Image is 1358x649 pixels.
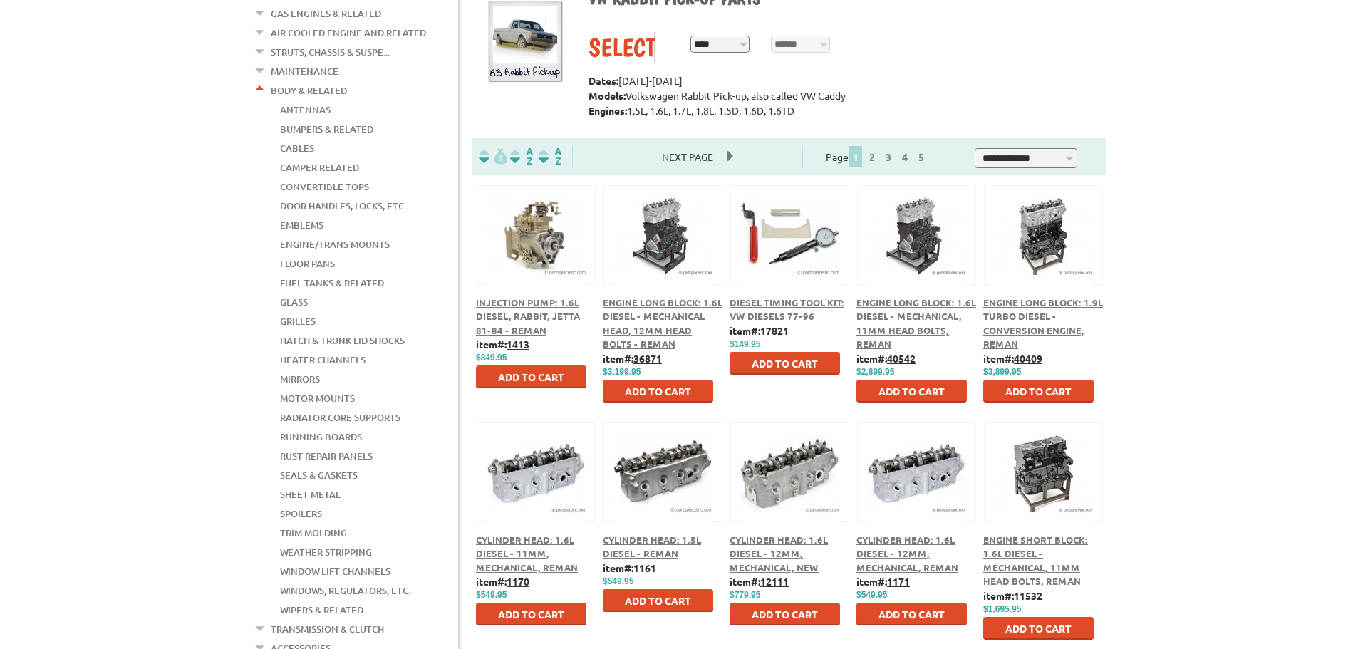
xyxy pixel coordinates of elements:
[476,534,578,573] a: Cylinder Head: 1.6L Diesel - 11mm, Mechanical, Reman
[866,150,878,163] a: 2
[603,589,713,612] button: Add to Cart
[280,504,322,523] a: Spoilers
[476,365,586,388] button: Add to Cart
[915,150,928,163] a: 5
[730,575,789,588] b: item#:
[856,367,894,377] span: $2,899.95
[603,380,713,403] button: Add to Cart
[730,534,828,573] a: Cylinder Head: 1.6L Diesel - 12mm, Mechanical, New
[280,177,369,196] a: Convertible Tops
[536,148,564,165] img: Sort by Sales Rank
[280,100,331,119] a: Antennas
[882,150,895,163] a: 3
[983,617,1094,640] button: Add to Cart
[479,148,507,165] img: filterpricelow.svg
[730,352,840,375] button: Add to Cart
[476,575,529,588] b: item#:
[603,561,656,574] b: item#:
[280,427,362,446] a: Running Boards
[476,353,507,363] span: $849.95
[280,524,347,542] a: Trim Molding
[648,150,727,163] a: Next Page
[760,575,789,588] u: 12111
[280,331,405,350] a: Hatch & Trunk Lid Shocks
[280,235,390,254] a: Engine/Trans Mounts
[280,485,341,504] a: Sheet Metal
[271,24,426,42] a: Air Cooled Engine and Related
[1005,385,1072,398] span: Add to Cart
[271,620,384,638] a: Transmission & Clutch
[1005,622,1072,635] span: Add to Cart
[878,608,945,621] span: Add to Cart
[752,357,818,370] span: Add to Cart
[983,380,1094,403] button: Add to Cart
[280,601,363,619] a: Wipers & Related
[589,74,618,87] strong: Dates:
[1014,352,1042,365] u: 40409
[498,608,564,621] span: Add to Cart
[271,43,390,61] a: Struts, Chassis & Suspe...
[730,603,840,625] button: Add to Cart
[280,254,335,273] a: Floor Pans
[856,352,916,365] b: item#:
[589,32,654,63] div: Select
[898,150,911,163] a: 4
[280,158,359,177] a: Camper Related
[1014,589,1042,602] u: 11532
[878,385,945,398] span: Add to Cart
[280,370,320,388] a: Mirrors
[983,589,1042,602] b: item#:
[280,466,358,484] a: Seals & Gaskets
[280,216,323,234] a: Emblems
[983,534,1088,588] a: Engine Short Block: 1.6L Diesel - Mechanical, 11mm Head Bolts, Reman
[476,296,580,336] a: Injection Pump: 1.6L Diesel, Rabbit, Jetta 81-84 - Reman
[856,296,976,351] a: Engine Long Block: 1.6L Diesel - Mechanical, 11mm Head Bolts, Reman
[280,408,400,427] a: Radiator Core Supports
[730,296,844,323] span: Diesel Timing Tool Kit: VW Diesels 77-96
[589,73,1096,118] p: [DATE]-[DATE] Volkswagen Rabbit Pick-up, also called VW Caddy 1.5L, 1.6L, 1.7L, 1.8L, 1.5D, 1.6D,...
[856,380,967,403] button: Add to Cart
[280,447,373,465] a: Rust Repair Panels
[856,575,910,588] b: item#:
[271,4,381,23] a: Gas Engines & Related
[280,139,314,157] a: Cables
[280,274,384,292] a: Fuel Tanks & Related
[603,534,701,560] a: Cylinder Head: 1.5L Diesel - Reman
[648,146,727,167] span: Next Page
[752,608,818,621] span: Add to Cart
[498,370,564,383] span: Add to Cart
[849,146,862,167] span: 1
[983,296,1103,351] span: Engine Long Block: 1.9L Turbo Diesel - Conversion Engine, Reman
[589,89,626,102] strong: Models:
[280,543,372,561] a: Weather Stripping
[603,352,662,365] b: item#:
[983,604,1021,614] span: $1,695.95
[507,575,529,588] u: 1170
[856,590,887,600] span: $549.95
[280,120,373,138] a: Bumpers & Related
[280,562,390,581] a: Window Lift Channels
[507,338,529,351] u: 1413
[730,590,760,600] span: $779.95
[633,561,656,574] u: 1161
[280,351,366,369] a: Heater Channels
[760,324,789,337] u: 17821
[856,534,958,573] a: Cylinder Head: 1.6L Diesel - 12mm, Mechanical, Reman
[280,389,355,407] a: Motor Mounts
[603,296,722,351] a: Engine Long Block: 1.6L Diesel - Mechanical Head, 12mm Head Bolts - Reman
[625,594,691,607] span: Add to Cart
[507,148,536,165] img: Sort by Headline
[476,338,529,351] b: item#:
[887,575,910,588] u: 1171
[476,590,507,600] span: $549.95
[802,145,952,168] div: Page
[280,581,410,600] a: Windows, Regulators, Etc.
